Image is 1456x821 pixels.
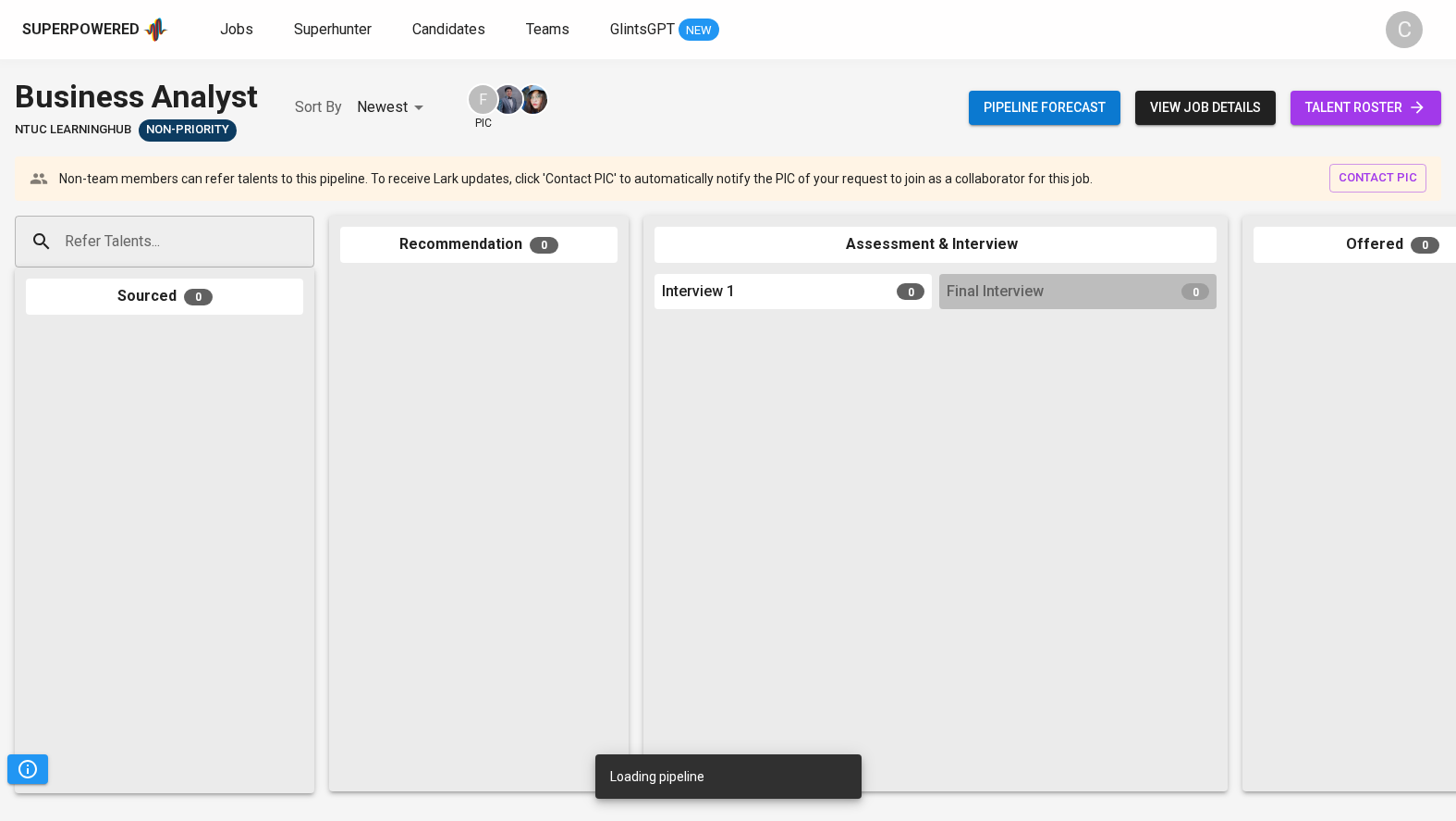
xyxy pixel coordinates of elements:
span: Non-Priority [139,121,237,139]
p: Newest [357,96,408,118]
a: talent roster [1291,91,1441,125]
span: Candidates [412,20,485,38]
img: app logo [143,16,168,44]
div: Superpowered [22,19,140,41]
a: Superhunter [294,19,375,42]
span: Final Interview [947,281,1044,303]
span: Jobs [220,20,253,38]
button: Pipeline forecast [969,91,1120,125]
div: Pending Client’s Feedback [139,119,237,142]
button: Pipeline Triggers [7,754,48,784]
span: view job details [1150,96,1261,119]
a: Candidates [412,19,489,42]
span: talent roster [1305,96,1426,119]
img: jhon@glints.com [494,85,522,114]
span: Teams [526,20,569,38]
button: Open [304,240,308,243]
span: NEW [679,21,719,40]
a: Teams [526,19,573,42]
span: Interview 1 [662,281,735,303]
img: diazagista@glints.com [519,85,547,114]
span: 0 [1411,237,1439,254]
div: Sourced [26,279,303,315]
div: Recommendation [340,227,618,263]
div: F [467,83,499,116]
a: Superpoweredapp logo [22,16,168,44]
p: Sort By [295,96,342,118]
span: GlintsGPT [610,20,675,38]
span: 0 [530,237,558,254]
a: GlintsGPT NEW [610,19,719,42]
span: 0 [897,283,924,300]
span: contact pic [1339,168,1417,189]
span: 0 [184,289,213,305]
div: C [1386,11,1423,48]
div: Newest [357,91,430,125]
span: Pipeline forecast [984,96,1106,119]
div: pic [467,83,499,131]
div: Assessment & Interview [655,227,1217,263]
button: contact pic [1329,164,1426,193]
a: Jobs [220,19,257,42]
div: Loading pipeline [610,760,704,793]
span: Superhunter [294,20,372,38]
span: NTUC LearningHub [15,121,131,139]
p: Non-team members can refer talents to this pipeline. To receive Lark updates, click 'Contact PIC'... [59,169,1093,188]
span: 0 [1181,283,1209,300]
button: view job details [1135,91,1276,125]
div: Business Analyst [15,74,258,119]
